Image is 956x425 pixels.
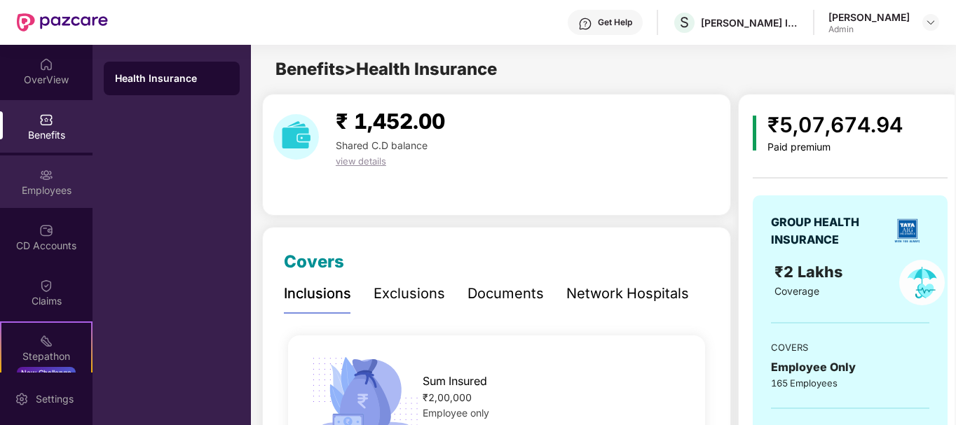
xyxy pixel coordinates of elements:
[39,223,53,237] img: svg+xml;base64,PHN2ZyBpZD0iQ0RfQWNjb3VudHMiIGRhdGEtbmFtZT0iQ0QgQWNjb3VudHMiIHhtbG5zPSJodHRwOi8vd3...
[39,113,53,127] img: svg+xml;base64,PHN2ZyBpZD0iQmVuZWZpdHMiIHhtbG5zPSJodHRwOi8vd3d3LnczLm9yZy8yMDAwL3N2ZyIgd2lkdGg9Ij...
[771,376,929,390] div: 165 Employees
[566,283,689,305] div: Network Hospitals
[336,155,386,167] span: view details
[598,17,632,28] div: Get Help
[32,392,78,406] div: Settings
[115,71,228,85] div: Health Insurance
[767,141,903,153] div: Paid premium
[899,260,945,305] img: policyIcon
[39,168,53,182] img: svg+xml;base64,PHN2ZyBpZD0iRW1wbG95ZWVzIiB4bWxucz0iaHR0cDovL3d3dy53My5vcmcvMjAwMC9zdmciIHdpZHRoPS...
[336,109,445,134] span: ₹ 1,452.00
[39,57,53,71] img: svg+xml;base64,PHN2ZyBpZD0iSG9tZSIgeG1sbnM9Imh0dHA6Ly93d3cudzMub3JnLzIwMDAvc3ZnIiB3aWR0aD0iMjAiIG...
[1,349,91,363] div: Stepathon
[771,340,929,354] div: COVERS
[39,334,53,348] img: svg+xml;base64,PHN2ZyB4bWxucz0iaHR0cDovL3d3dy53My5vcmcvMjAwMC9zdmciIHdpZHRoPSIyMSIgaGVpZ2h0PSIyMC...
[467,283,544,305] div: Documents
[925,17,936,28] img: svg+xml;base64,PHN2ZyBpZD0iRHJvcGRvd24tMzJ4MzIiIHhtbG5zPSJodHRwOi8vd3d3LnczLm9yZy8yMDAwL3N2ZyIgd2...
[336,139,428,151] span: Shared C.D balance
[423,407,489,419] span: Employee only
[423,372,487,390] span: Sum Insured
[284,283,351,305] div: Inclusions
[578,17,592,31] img: svg+xml;base64,PHN2ZyBpZD0iSGVscC0zMngzMiIgeG1sbnM9Imh0dHA6Ly93d3cudzMub3JnLzIwMDAvc3ZnIiB3aWR0aD...
[15,392,29,406] img: svg+xml;base64,PHN2ZyBpZD0iU2V0dGluZy0yMHgyMCIgeG1sbnM9Imh0dHA6Ly93d3cudzMub3JnLzIwMDAvc3ZnIiB3aW...
[273,114,319,160] img: download
[680,14,689,31] span: S
[774,263,847,281] span: ₹2 Lakhs
[774,285,819,297] span: Coverage
[284,251,344,272] span: Covers
[701,16,799,29] div: [PERSON_NAME] INOTEC LIMITED
[39,279,53,293] img: svg+xml;base64,PHN2ZyBpZD0iQ2xhaW0iIHhtbG5zPSJodHRwOi8vd3d3LnczLm9yZy8yMDAwL3N2ZyIgd2lkdGg9IjIwIi...
[771,214,885,249] div: GROUP HEALTH INSURANCE
[753,116,756,151] img: icon
[423,390,686,405] div: ₹2,00,000
[828,11,910,24] div: [PERSON_NAME]
[828,24,910,35] div: Admin
[374,283,445,305] div: Exclusions
[17,13,108,32] img: New Pazcare Logo
[889,213,925,249] img: insurerLogo
[767,109,903,141] div: ₹5,07,674.94
[771,358,929,376] div: Employee Only
[275,59,497,79] span: Benefits > Health Insurance
[17,367,76,378] div: New Challenge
